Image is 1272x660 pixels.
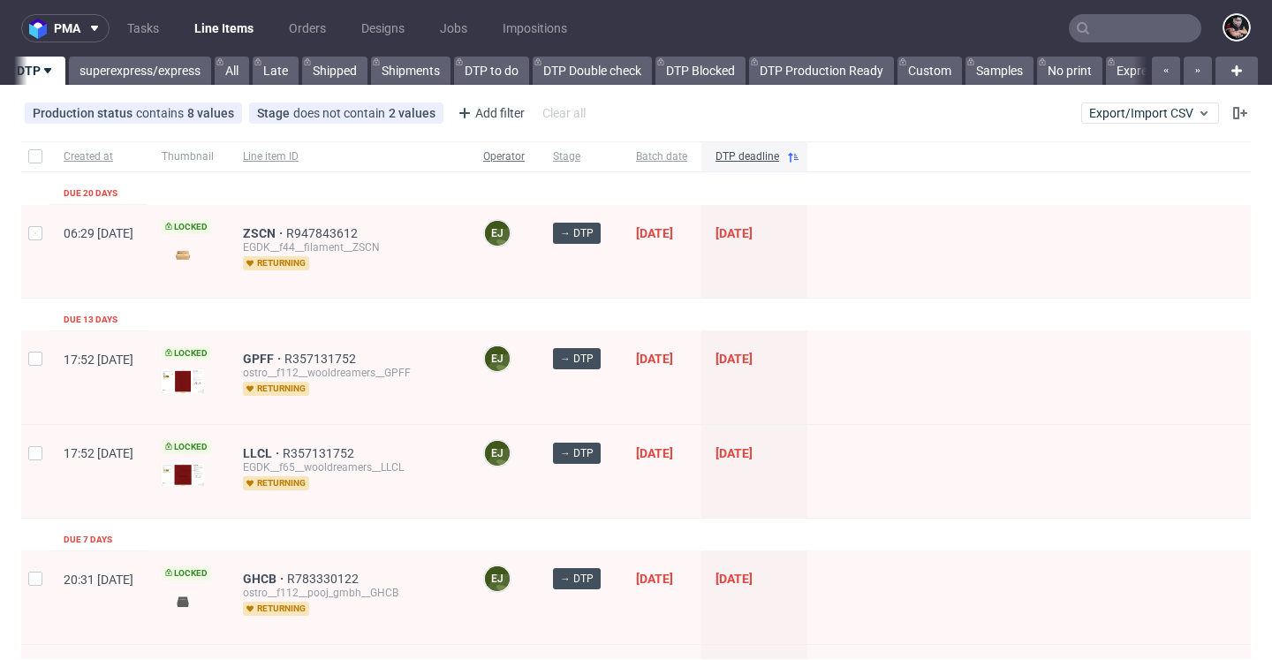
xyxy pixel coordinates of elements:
img: version_two_editor_design.png [162,243,204,267]
span: Created at [64,149,133,164]
div: 8 values [187,106,234,120]
figcaption: EJ [485,346,510,371]
a: R783330122 [287,572,362,586]
span: [DATE] [715,352,753,366]
span: 20:31 [DATE] [64,573,133,587]
a: All [215,57,249,85]
span: Thumbnail [162,149,215,164]
span: Production status [33,106,136,120]
a: R357131752 [283,446,358,460]
a: Custom [897,57,962,85]
a: Samples [965,57,1033,85]
a: ZSCN [243,226,286,240]
a: Jobs [429,14,478,42]
span: contains [136,106,187,120]
span: [DATE] [636,446,673,460]
a: Impositions [492,14,578,42]
span: Stage [553,149,608,164]
span: does not contain [293,106,389,120]
span: returning [243,382,309,396]
span: pma [54,22,80,34]
a: GHCB [243,572,287,586]
figcaption: EJ [485,221,510,246]
span: 17:52 [DATE] [64,353,133,367]
img: logo [29,19,54,39]
span: Operator [483,149,525,164]
span: 06:29 [DATE] [64,226,133,240]
a: Shipments [371,57,450,85]
a: Line Items [184,14,264,42]
div: EGDK__f44__filament__ZSCN [243,240,455,254]
a: Shipped [302,57,367,85]
span: Export/Import CSV [1089,106,1211,120]
span: Batch date [636,149,687,164]
div: ostro__f112__wooldreamers__GPFF [243,366,455,380]
a: superexpress/express [69,57,211,85]
a: Tasks [117,14,170,42]
span: [DATE] [636,226,673,240]
span: returning [243,602,309,616]
a: R947843612 [286,226,361,240]
span: Locked [162,220,211,234]
div: Due 13 days [64,313,117,327]
a: Designs [351,14,415,42]
div: Due 20 days [64,186,117,201]
img: version_two_editor_design.png [162,464,204,486]
a: Late [253,57,299,85]
figcaption: EJ [485,566,510,591]
img: Sylwia Święćkowska [1224,15,1249,40]
span: → DTP [560,225,594,241]
img: version_two_editor_design.png [162,369,204,392]
a: R357131752 [284,352,360,366]
img: version_two_editor_design.png [162,589,204,613]
span: → DTP [560,571,594,587]
span: → DTP [560,351,594,367]
span: [DATE] [715,446,753,460]
span: Stage [257,106,293,120]
a: DTP Blocked [655,57,746,85]
a: Express [1106,57,1170,85]
span: [DATE] [715,572,753,586]
div: Due 7 days [64,533,112,547]
button: pma [21,14,110,42]
a: DTP Double check [533,57,652,85]
a: No print [1037,57,1102,85]
div: 2 values [389,106,435,120]
div: Clear all [539,101,589,125]
span: returning [243,256,309,270]
figcaption: EJ [485,441,510,466]
span: Line item ID [243,149,455,164]
span: DTP deadline [715,149,779,164]
div: Add filter [450,99,528,127]
a: DTP [6,57,65,85]
span: Locked [162,566,211,580]
span: Locked [162,346,211,360]
a: DTP Production Ready [749,57,894,85]
span: → DTP [560,445,594,461]
button: Export/Import CSV [1081,102,1219,124]
a: GPFF [243,352,284,366]
span: [DATE] [636,352,673,366]
a: DTP to do [454,57,529,85]
span: [DATE] [715,226,753,240]
span: 17:52 [DATE] [64,446,133,460]
div: EGDK__f65__wooldreamers__LLCL [243,460,455,474]
a: Orders [278,14,337,42]
span: Locked [162,440,211,454]
a: LLCL [243,446,283,460]
span: returning [243,476,309,490]
div: ostro__f112__pooj_gmbh__GHCB [243,586,455,600]
span: [DATE] [636,572,673,586]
